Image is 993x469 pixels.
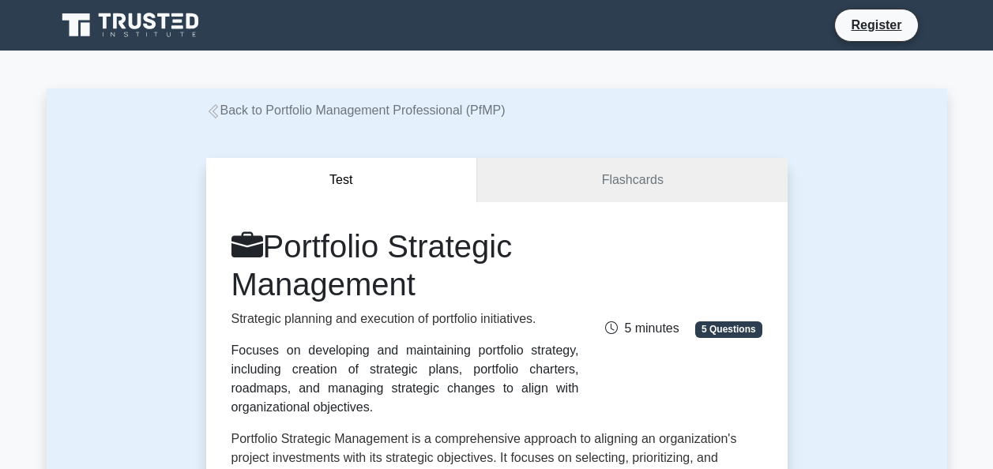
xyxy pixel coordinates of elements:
span: 5 minutes [605,321,679,335]
span: 5 Questions [695,321,762,337]
h1: Portfolio Strategic Management [231,227,579,303]
a: Back to Portfolio Management Professional (PfMP) [206,103,506,117]
a: Flashcards [477,158,787,203]
div: Focuses on developing and maintaining portfolio strategy, including creation of strategic plans, ... [231,341,579,417]
button: Test [206,158,478,203]
a: Register [841,15,911,35]
p: Strategic planning and execution of portfolio initiatives. [231,310,579,328]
